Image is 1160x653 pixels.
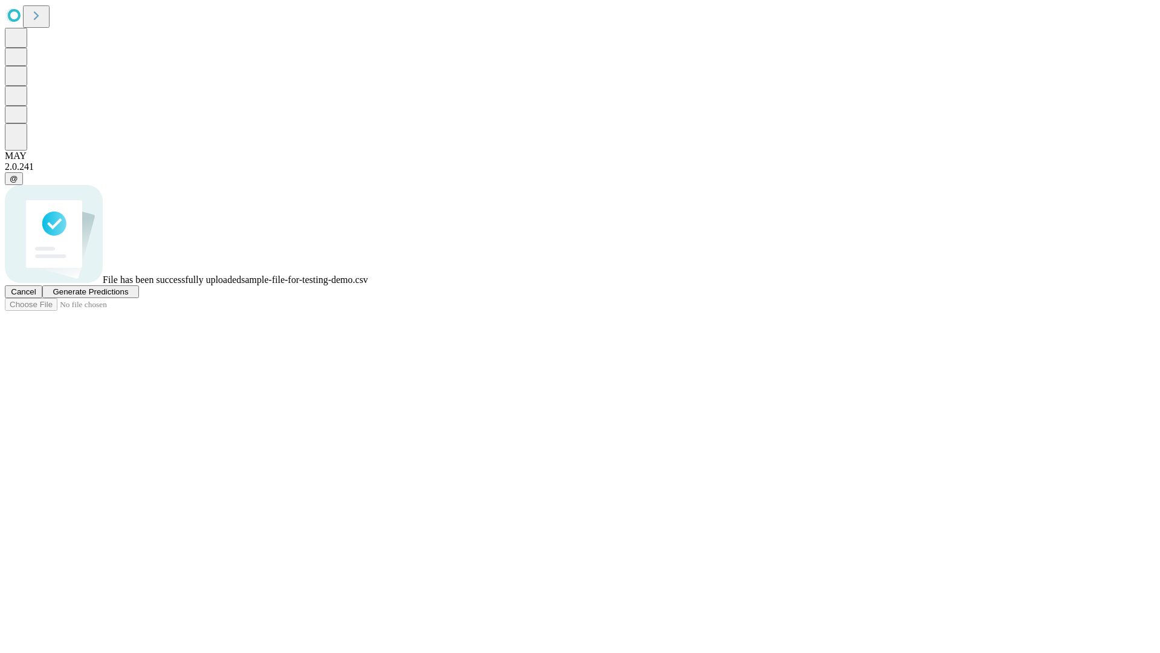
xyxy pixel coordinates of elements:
button: Cancel [5,285,42,298]
div: MAY [5,151,1155,161]
button: @ [5,172,23,185]
span: Cancel [11,287,36,296]
button: Generate Predictions [42,285,139,298]
div: 2.0.241 [5,161,1155,172]
span: Generate Predictions [53,287,128,296]
span: @ [10,174,18,183]
span: File has been successfully uploaded [103,275,241,285]
span: sample-file-for-testing-demo.csv [241,275,368,285]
